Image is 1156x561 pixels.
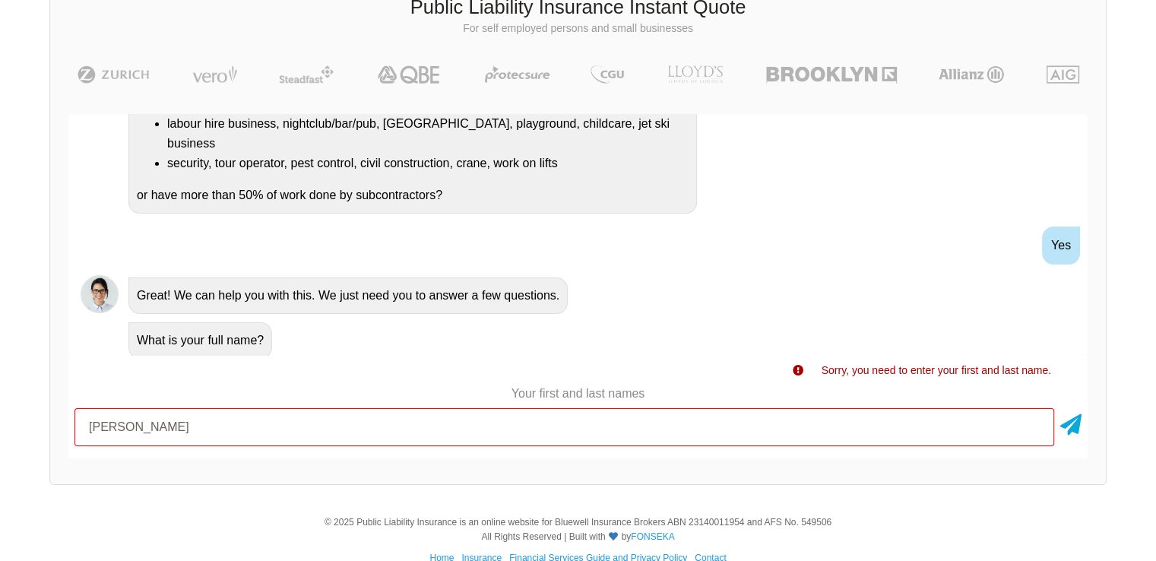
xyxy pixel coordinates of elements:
[584,65,630,84] img: CGU | Public Liability Insurance
[479,65,556,84] img: Protecsure | Public Liability Insurance
[659,65,732,84] img: LLOYD's | Public Liability Insurance
[128,277,568,314] div: Great! We can help you with this. We just need you to answer a few questions.
[760,65,902,84] img: Brooklyn | Public Liability Insurance
[68,385,1088,402] p: Your first and last names
[931,65,1012,84] img: Allianz | Public Liability Insurance
[81,275,119,313] img: Chatbot | PLI
[167,114,689,154] li: labour hire business, nightclub/bar/pub, [GEOGRAPHIC_DATA], playground, childcare, jet ski business
[369,65,451,84] img: QBE | Public Liability Insurance
[631,531,674,542] a: FONSEKA
[1042,227,1080,265] div: Yes
[71,65,157,84] img: Zurich | Public Liability Insurance
[185,65,244,84] img: Vero | Public Liability Insurance
[62,21,1094,36] p: For self employed persons and small businesses
[822,364,1051,376] span: Sorry, you need to enter your first and last name.
[273,65,340,84] img: Steadfast | Public Liability Insurance
[74,408,1054,446] input: Your first and last names
[1040,65,1085,84] img: AIG | Public Liability Insurance
[128,322,272,359] div: What is your full name?
[167,154,689,173] li: security, tour operator, pest control, civil construction, crane, work on lifts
